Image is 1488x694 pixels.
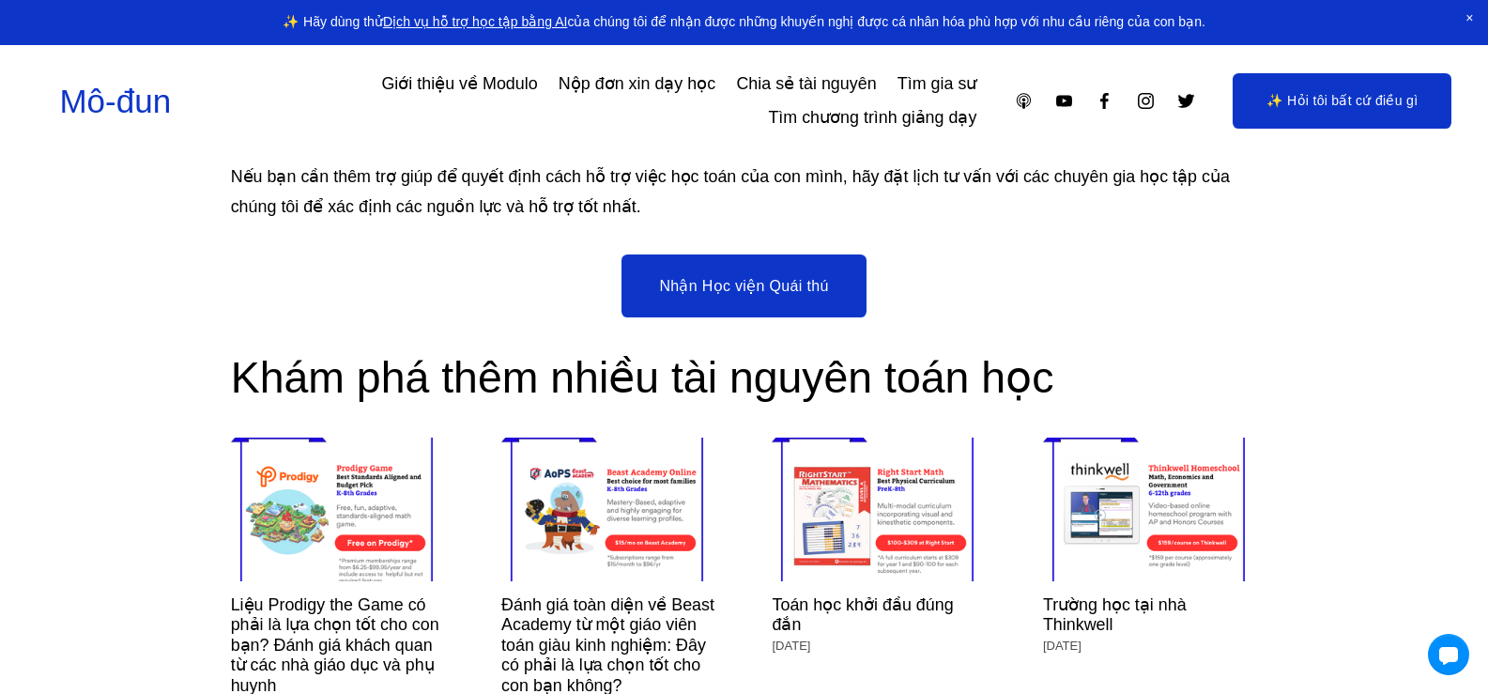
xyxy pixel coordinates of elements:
a: Tìm gia sư [897,68,977,101]
font: [DATE] [772,639,810,653]
a: Apple Podcasts [1014,91,1034,111]
a: Facebook [1095,91,1114,111]
a: Toán học khởi đầu đúng đắn [772,595,953,634]
a: Liệu Prodigy the Game có phải là lựa chọn tốt cho con bạn? Đánh giá khách quan từ các nhà giáo dụ... [231,438,445,580]
a: Đánh giá toàn diện về Beast Academy từ một giáo viên toán giàu kinh nghiệm: Đây có phải là lựa ch... [501,438,715,580]
font: [DATE] [1043,639,1081,653]
a: ✨ Hỏi tôi bất cứ điều gì [1233,73,1450,128]
a: Instagram [1136,91,1156,111]
font: ✨ Hỏi tôi bất cứ điều gì [1266,93,1419,108]
img: Toán học khởi đầu đúng đắn [772,420,986,599]
font: Nếu bạn cần thêm trợ giúp để quyết định cách hỗ trợ việc học toán của con mình, hãy đặt lịch tư v... [231,167,1235,216]
a: Mô-đun [59,83,171,119]
img: Đánh giá toàn diện về Beast Academy từ một giáo viên toán giàu kinh nghiệm: Đây có phải là lựa ch... [501,420,715,599]
font: Tìm chương trình giảng dạy [768,108,976,127]
a: Trường học tại nhà Thinkwell [1043,595,1187,634]
font: Khám phá thêm nhiều tài nguyên toán học [231,353,1054,402]
a: Chia sẻ tài nguyên [736,68,876,101]
a: YouTube [1054,91,1074,111]
font: Giới thiệu về Modulo [381,74,537,93]
a: Trường học tại nhà Thinkwell [1043,438,1257,580]
a: Tìm chương trình giảng dạy [768,100,976,134]
font: Chia sẻ tài nguyên [736,74,876,93]
font: Tìm gia sư [897,74,977,93]
a: Nộp đơn xin dạy học [559,68,715,101]
a: Twitter [1176,91,1196,111]
a: Giới thiệu về Modulo [381,68,537,101]
a: Nhận Học viện Quái thú [621,254,866,317]
font: Nộp đơn xin dạy học [559,74,715,93]
img: Trường học tại nhà Thinkwell [1043,420,1257,599]
font: Nhận Học viện Quái thú [659,278,828,294]
a: Toán học khởi đầu đúng đắn [772,438,986,580]
img: Liệu Prodigy the Game có phải là lựa chọn tốt cho con bạn? Đánh giá khách quan từ các nhà giáo dụ... [231,420,445,599]
a: Dịch vụ hỗ trợ học tập bằng AI [383,14,568,29]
